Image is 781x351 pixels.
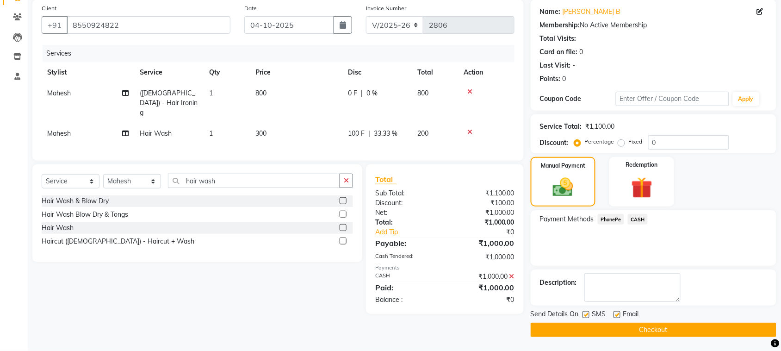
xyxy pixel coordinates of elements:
[47,89,71,97] span: Mahesh
[368,238,445,249] div: Payable:
[342,62,412,83] th: Disc
[67,16,230,34] input: Search by Name/Mobile/Email/Code
[368,208,445,218] div: Net:
[368,295,445,305] div: Balance :
[250,62,342,83] th: Price
[47,129,71,138] span: Mahesh
[368,252,445,262] div: Cash Tendered:
[540,278,577,288] div: Description:
[417,129,428,138] span: 200
[445,282,521,293] div: ₹1,000.00
[445,218,521,227] div: ₹1,000.00
[368,272,445,282] div: CASH
[616,92,729,106] input: Enter Offer / Coupon Code
[540,7,561,17] div: Name:
[417,89,428,97] span: 800
[540,47,578,57] div: Card on file:
[540,74,561,84] div: Points:
[42,210,128,219] div: Hair Wash Blow Dry & Tongs
[348,88,357,98] span: 0 F
[368,198,445,208] div: Discount:
[445,295,521,305] div: ₹0
[140,89,198,117] span: ([DEMOGRAPHIC_DATA]) - Hair Ironing
[540,61,571,70] div: Last Visit:
[445,272,521,282] div: ₹1,000.00
[42,16,68,34] button: +91
[458,227,521,237] div: ₹0
[361,88,363,98] span: |
[626,161,658,169] label: Redemption
[209,89,213,97] span: 1
[733,92,759,106] button: Apply
[598,214,624,225] span: PhonePe
[546,175,580,199] img: _cash.svg
[368,282,445,293] div: Paid:
[42,4,56,13] label: Client
[445,252,521,262] div: ₹1,000.00
[368,188,445,198] div: Sub Total:
[623,309,639,321] span: Email
[43,45,521,62] div: Services
[531,323,776,337] button: Checkout
[580,47,583,57] div: 0
[541,162,585,170] label: Manual Payment
[244,4,257,13] label: Date
[42,62,134,83] th: Stylist
[374,129,397,138] span: 33.33 %
[540,20,767,30] div: No Active Membership
[368,218,445,227] div: Total:
[209,129,213,138] span: 1
[586,122,615,132] div: ₹1,100.00
[629,138,643,146] label: Fixed
[375,264,514,272] div: Payments
[412,62,458,83] th: Total
[531,309,579,321] span: Send Details On
[625,175,659,201] img: _gift.svg
[540,214,594,224] span: Payment Methods
[255,89,267,97] span: 800
[445,208,521,218] div: ₹1,000.00
[458,62,514,83] th: Action
[445,238,521,249] div: ₹1,000.00
[592,309,606,321] span: SMS
[540,20,580,30] div: Membership:
[540,94,616,104] div: Coupon Code
[573,61,576,70] div: -
[563,74,566,84] div: 0
[42,237,194,246] div: Haircut ([DEMOGRAPHIC_DATA]) - Haircut + Wash
[540,34,576,44] div: Total Visits:
[563,7,621,17] a: [PERSON_NAME] B
[255,129,267,138] span: 300
[42,223,74,233] div: Hair Wash
[585,138,614,146] label: Percentage
[368,227,458,237] a: Add Tip
[445,198,521,208] div: ₹100.00
[42,196,109,206] div: Hair Wash & Blow Dry
[204,62,250,83] th: Qty
[348,129,365,138] span: 100 F
[540,122,582,132] div: Service Total:
[628,214,648,225] span: CASH
[366,4,406,13] label: Invoice Number
[168,174,340,188] input: Search or Scan
[375,175,397,184] span: Total
[368,129,370,138] span: |
[366,88,378,98] span: 0 %
[140,129,172,138] span: Hair Wash
[540,138,569,148] div: Discount:
[445,188,521,198] div: ₹1,100.00
[134,62,204,83] th: Service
